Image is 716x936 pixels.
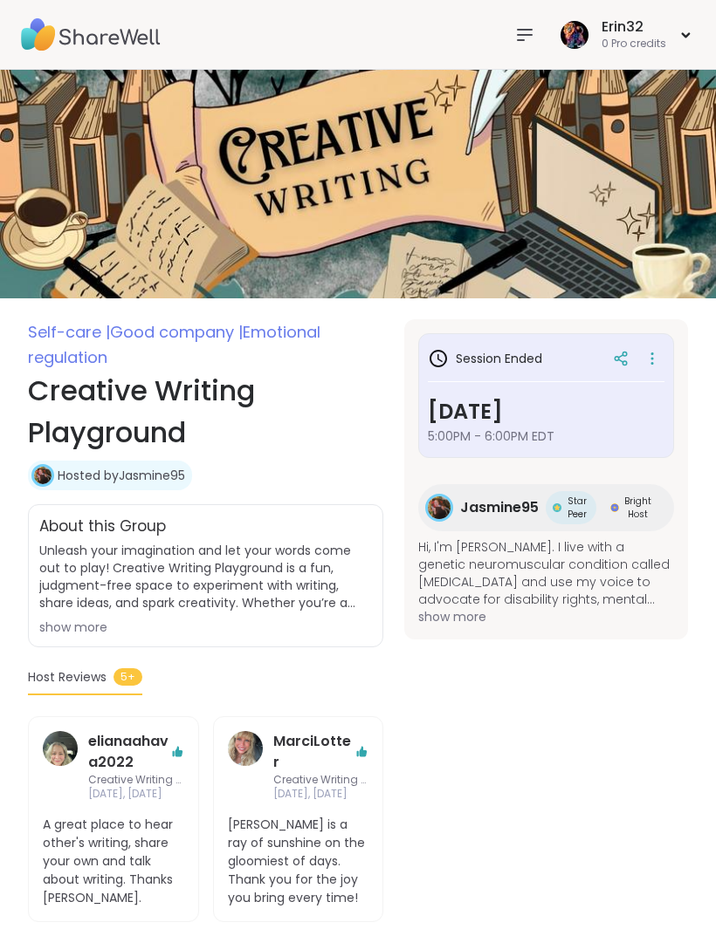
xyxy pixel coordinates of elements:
span: Self-care | [28,321,110,343]
img: Bright Host [610,503,619,512]
span: Host Reviews [28,668,107,687]
span: Unleash your imagination and let your words come out to play! Creative Writing Playground is a fu... [39,542,372,611]
span: Bright Host [623,495,653,521]
h2: About this Group [39,516,166,538]
a: MarciLotter [273,731,355,773]
span: [DATE], [DATE] [273,787,369,802]
div: 0 Pro credits [602,37,666,51]
h1: Creative Writing Playground [28,370,383,454]
img: ShareWell Nav Logo [21,4,161,65]
span: 5+ [114,668,142,686]
div: Erin32 [602,17,666,37]
div: show more [39,618,372,636]
a: MarciLotter [228,731,263,803]
span: Good company | [110,321,243,343]
span: A great place to hear other's writing, share your own and talk about writing. Thanks [PERSON_NAME]. [43,816,184,907]
span: Jasmine95 [460,497,539,518]
span: 5:00PM - 6:00PM EDT [428,427,664,445]
span: [PERSON_NAME] is a ray of sunshine on the gloomiest of days. Thank you for the joy you bring ever... [228,816,369,907]
img: elianaahava2022 [43,731,78,766]
img: Jasmine95 [428,496,451,519]
a: Hosted byJasmine95 [58,467,185,484]
span: show more [418,608,674,625]
img: Jasmine95 [34,467,52,484]
img: Erin32 [561,21,589,49]
a: elianaahava2022 [88,731,170,773]
span: Creative Writing Playground [88,773,184,788]
a: Jasmine95Jasmine95Star PeerStar PeerBright HostBright Host [418,484,674,531]
span: [DATE], [DATE] [88,787,184,802]
img: MarciLotter [228,731,263,766]
h3: Session Ended [428,348,542,369]
h3: [DATE] [428,396,664,427]
img: Star Peer [553,503,561,512]
span: Creative Writing Playground [273,773,369,788]
a: elianaahava2022 [43,731,78,803]
span: Hi, I'm [PERSON_NAME]. I live with a genetic neuromuscular condition called [MEDICAL_DATA] and us... [418,538,674,608]
span: Star Peer [565,495,589,521]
